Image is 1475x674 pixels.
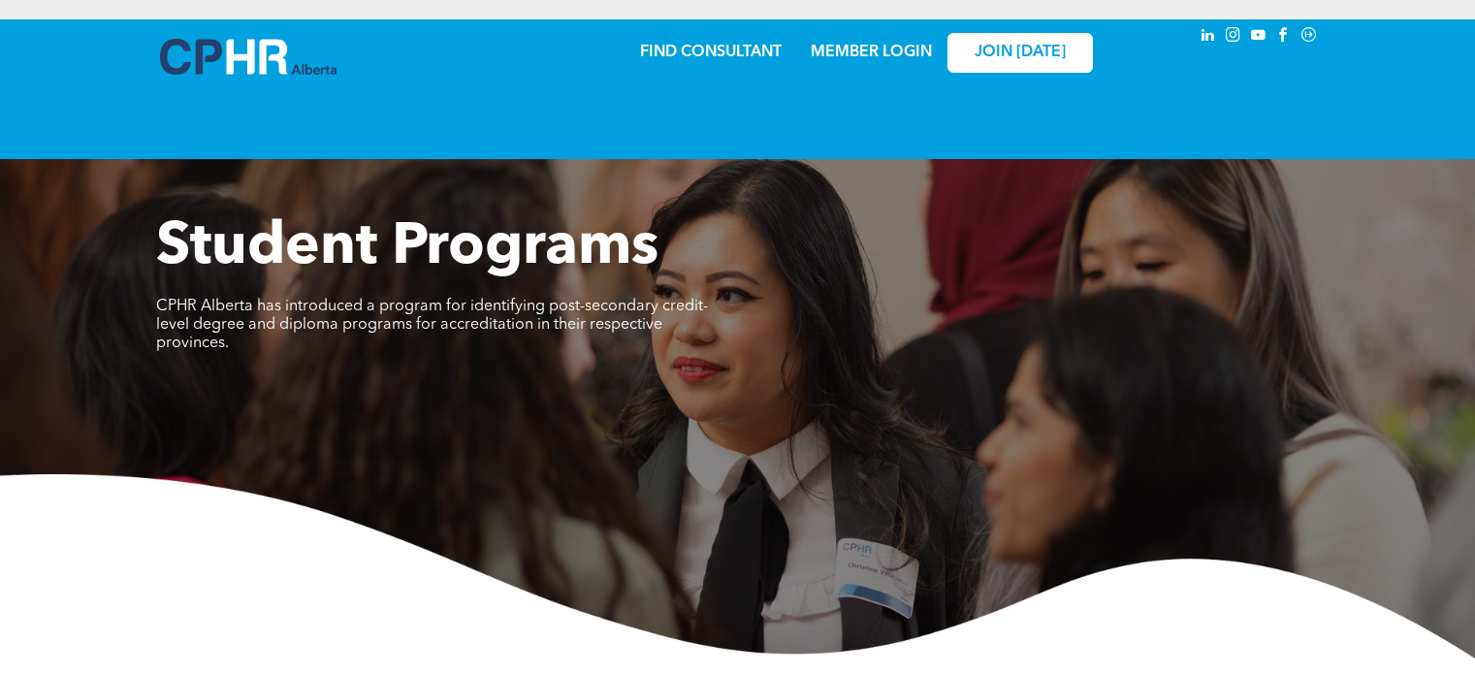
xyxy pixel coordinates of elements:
a: MEMBER LOGIN [811,45,932,60]
a: facebook [1273,24,1295,50]
span: JOIN [DATE] [975,44,1066,62]
a: linkedin [1198,24,1219,50]
a: FIND CONSULTANT [640,45,782,60]
a: youtube [1248,24,1269,50]
a: Social network [1299,24,1320,50]
span: Student Programs [156,219,658,277]
img: A blue and white logo for cp alberta [160,39,337,75]
a: JOIN [DATE] [947,33,1093,73]
a: instagram [1223,24,1244,50]
span: CPHR Alberta has introduced a program for identifying post-secondary credit-level degree and dipl... [156,299,708,351]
